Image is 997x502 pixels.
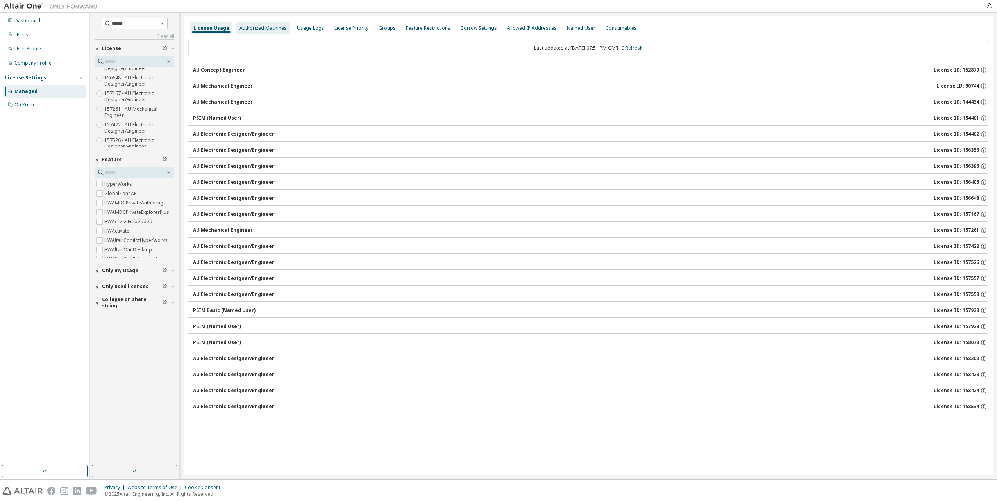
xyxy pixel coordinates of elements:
[163,283,167,290] span: Clear filter
[193,371,274,378] div: AU Electronic Designer/Engineer
[193,339,241,346] div: PSIM (Named User)
[193,158,988,175] button: AU Electronic Designer/EngineerLicense ID: 156396
[193,366,988,383] button: AU Electronic Designer/EngineerLicense ID: 158423
[193,109,988,127] button: PSIM (Named User)License ID: 154401
[193,387,274,394] div: AU Electronic Designer/Engineer
[4,2,102,10] img: Altair One
[2,487,43,495] img: altair_logo.svg
[102,156,122,163] span: Feature
[934,211,979,217] span: License ID: 157167
[95,151,174,168] button: Feature
[14,60,52,66] div: Company Profile
[507,25,557,31] div: Allowed IP Addresses
[193,163,274,169] div: AU Electronic Designer/Engineer
[934,355,979,362] span: License ID: 158200
[104,236,169,245] label: HWAltairCopilotHyperWorks
[14,32,28,38] div: Users
[14,18,40,24] div: Dashboard
[934,291,979,298] span: License ID: 157558
[95,262,174,279] button: Only my usage
[163,299,167,306] span: Clear filter
[5,75,46,81] div: License Settings
[193,302,988,319] button: PSIM Basic (Named User)License ID: 157928
[193,355,274,362] div: AU Electronic Designer/Engineer
[95,294,174,311] button: Collapse on share string
[934,339,979,346] span: License ID: 158078
[934,195,979,201] span: License ID: 156648
[934,99,979,105] span: License ID: 144434
[193,350,988,367] button: AU Electronic Designer/EngineerLicense ID: 158200
[193,403,274,410] div: AU Electronic Designer/Engineer
[239,25,287,31] div: Authorized Machines
[193,142,988,159] button: AU Electronic Designer/EngineerLicense ID: 156356
[193,270,988,287] button: AU Electronic Designer/EngineerLicense ID: 157557
[193,83,253,89] div: AU Mechanical Engineer
[934,387,979,394] span: License ID: 158424
[934,115,979,121] span: License ID: 154401
[104,179,134,189] label: HyperWorks
[73,487,81,495] img: linkedin.svg
[14,88,38,95] div: Managed
[934,323,979,330] span: License ID: 157929
[934,179,979,185] span: License ID: 156405
[163,267,167,274] span: Clear filter
[193,67,245,73] div: AU Concept Engineer
[625,45,643,51] a: Refresh
[934,131,979,137] span: License ID: 154402
[104,120,174,136] label: 157422 - AU Electronic Designer/Engineer
[193,77,988,95] button: AU Mechanical EngineerLicense ID: 90744
[60,487,68,495] img: instagram.svg
[104,484,127,491] div: Privacy
[193,195,274,201] div: AU Electronic Designer/Engineer
[461,25,497,31] div: Borrow Settings
[193,93,988,111] button: AU Mechanical EngineerLicense ID: 144434
[193,211,274,217] div: AU Electronic Designer/Engineer
[934,227,979,233] span: License ID: 157261
[104,189,138,198] label: GlobalZoneAP
[193,243,274,249] div: AU Electronic Designer/Engineer
[934,147,979,153] span: License ID: 156356
[936,83,979,89] span: License ID: 90744
[163,156,167,163] span: Clear filter
[104,226,131,236] label: HWActivate
[193,147,274,153] div: AU Electronic Designer/Engineer
[102,267,138,274] span: Only my usage
[334,25,368,31] div: License Priority
[934,243,979,249] span: License ID: 157422
[104,89,174,104] label: 157167 - AU Electronic Designer/Engineer
[104,208,171,217] label: HWAMDCPrivateExplorerPlus
[185,484,225,491] div: Cookie Consent
[379,25,396,31] div: Groups
[14,102,34,108] div: On Prem
[567,25,595,31] div: Named User
[934,371,979,378] span: License ID: 158423
[193,291,274,298] div: AU Electronic Designer/Engineer
[104,491,225,497] p: © 2025 Altair Engineering, Inc. All Rights Reserved.
[193,206,988,223] button: AU Electronic Designer/EngineerLicense ID: 157167
[102,296,163,309] span: Collapse on share string
[86,487,97,495] img: youtube.svg
[193,61,988,79] button: AU Concept EngineerLicense ID: 152879
[934,275,979,281] span: License ID: 157557
[193,222,988,239] button: AU Mechanical EngineerLicense ID: 157261
[606,25,637,31] div: Consumables
[193,254,988,271] button: AU Electronic Designer/EngineerLicense ID: 157526
[193,25,229,31] div: License Usage
[95,40,174,57] button: License
[193,115,241,121] div: PSIM (Named User)
[104,136,174,151] label: 157526 - AU Electronic Designer/Engineer
[193,275,274,281] div: AU Electronic Designer/Engineer
[95,33,174,39] a: Clear all
[193,259,274,265] div: AU Electronic Designer/Engineer
[193,307,256,314] div: PSIM Basic (Named User)
[193,318,988,335] button: PSIM (Named User)License ID: 157929
[193,227,253,233] div: AU Mechanical Engineer
[193,382,988,399] button: AU Electronic Designer/EngineerLicense ID: 158424
[934,163,979,169] span: License ID: 156396
[193,323,241,330] div: PSIM (Named User)
[104,104,174,120] label: 157261 - AU Mechanical Engineer
[102,45,121,52] span: License
[297,25,324,31] div: Usage Logs
[934,307,979,314] span: License ID: 157928
[95,278,174,295] button: Only used licenses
